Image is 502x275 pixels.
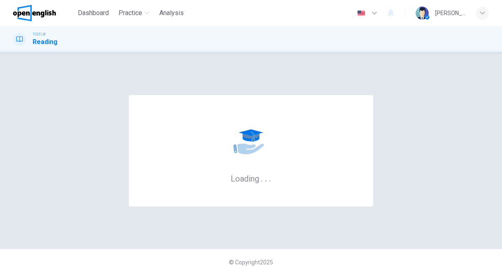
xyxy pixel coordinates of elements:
[13,5,75,21] a: OpenEnglish logo
[435,8,466,18] div: [PERSON_NAME] [PERSON_NAME] C.
[159,8,184,18] span: Analysis
[416,7,429,20] img: Profile picture
[156,6,187,20] button: Analysis
[33,31,46,37] span: TOEFL®
[356,10,366,16] img: en
[231,173,271,184] h6: Loading
[13,5,56,21] img: OpenEnglish logo
[269,171,271,184] h6: .
[260,171,263,184] h6: .
[33,37,57,47] h1: Reading
[119,8,142,18] span: Practice
[115,6,153,20] button: Practice
[78,8,109,18] span: Dashboard
[264,171,267,184] h6: .
[75,6,112,20] button: Dashboard
[229,259,273,266] span: © Copyright 2025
